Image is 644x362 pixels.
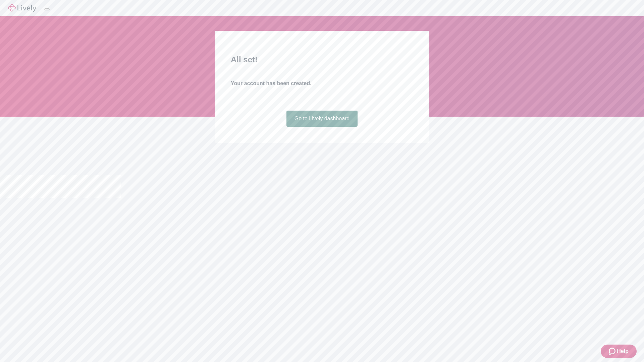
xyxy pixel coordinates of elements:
[8,4,36,12] img: Lively
[44,8,50,10] button: Log out
[286,111,358,127] a: Go to Lively dashboard
[231,54,413,66] h2: All set!
[617,347,629,355] span: Help
[601,345,637,358] button: Zendesk support iconHelp
[609,347,617,355] svg: Zendesk support icon
[231,79,413,87] h4: Your account has been created.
